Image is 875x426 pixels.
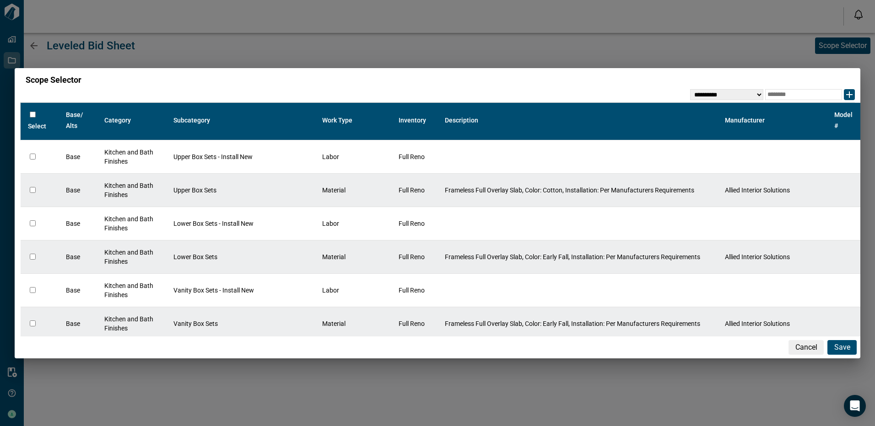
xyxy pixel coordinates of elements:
span: Material [322,253,346,261]
span: Base [66,287,80,294]
span: Full Reno [399,186,425,194]
span: Kitchen and Bath Finishes [104,215,153,232]
span: Scope Selector [26,75,81,85]
span: Lower Box Sets - Install New [173,220,254,227]
span: Kitchen and Bath Finishes [104,282,153,298]
span: Material [322,320,346,327]
p: Cancel [795,342,817,353]
span: Base [66,220,80,227]
span: Upper Box Sets - Install New [173,153,253,160]
span: Subcategory [173,117,210,124]
span: Material [322,186,346,194]
span: Kitchen and Bath Finishes [104,182,153,198]
span: Labor [322,153,339,160]
div: Open Intercom Messenger [844,395,866,417]
span: Kitchen and Bath Finishes [104,249,153,265]
p: Save [834,342,850,353]
span: Category [104,117,131,124]
span: Inventory [399,117,426,124]
span: Upper Box Sets [173,186,216,194]
span: Base [66,253,80,261]
span: Work Type [322,117,352,124]
span: Kitchen and Bath Finishes [104,315,153,332]
span: Vanity Box Sets - Install New [173,287,254,294]
span: Manufacturer [725,117,765,124]
span: Base [66,153,80,160]
span: Allied Interior Solutions [725,320,790,327]
span: Allied Interior Solutions [725,186,790,194]
span: Vanity Box Sets [173,320,218,327]
span: Kitchen and Bath Finishes [104,149,153,165]
span: Lower Box Sets [173,253,217,261]
span: Frameless Full Overlay Slab, Color: Cotton, Installation: Per Manufacturers Requirements [445,186,694,194]
span: Allied Interior Solutions [725,253,790,261]
span: Full Reno [399,287,425,294]
span: Model # [834,111,853,129]
button: Save [827,340,857,355]
span: Base/ Alts [66,111,83,129]
span: Frameless Full Overlay Slab, Color: Early Fall, Installation: Per Manufacturers Requirements [445,320,700,327]
span: Labor [322,287,339,294]
span: Description [445,117,478,124]
span: Full Reno [399,320,425,327]
button: Cancel [789,340,824,355]
span: Base [66,320,80,327]
span: Select [28,122,46,130]
span: Frameless Full Overlay Slab, Color: Early Fall, Installation: Per Manufacturers Requirements [445,253,700,261]
span: Full Reno [399,253,425,261]
span: Full Reno [399,153,425,160]
span: Full Reno [399,220,425,227]
span: Base [66,186,80,194]
span: Labor [322,220,339,227]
